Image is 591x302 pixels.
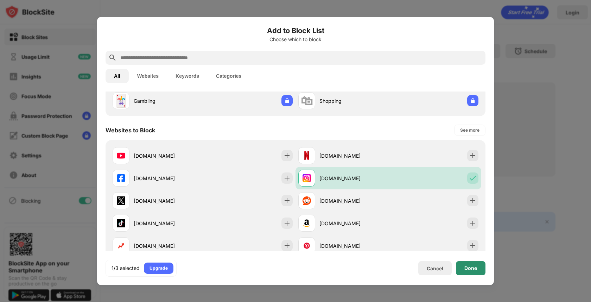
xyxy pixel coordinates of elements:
div: [DOMAIN_NAME] [134,175,203,182]
div: [DOMAIN_NAME] [134,242,203,250]
div: See more [460,127,479,134]
div: 🃏 [114,94,128,108]
div: [DOMAIN_NAME] [319,242,388,250]
img: favicons [303,241,311,250]
div: [DOMAIN_NAME] [319,197,388,205]
h6: Add to Block List [106,25,485,36]
img: favicons [117,151,125,160]
img: favicons [303,174,311,182]
div: [DOMAIN_NAME] [319,152,388,159]
div: Upgrade [150,265,168,272]
button: Websites [129,69,167,83]
div: Done [464,265,477,271]
img: favicons [303,151,311,160]
div: 🛍 [301,94,313,108]
img: favicons [303,219,311,227]
div: Cancel [427,265,443,271]
div: [DOMAIN_NAME] [319,220,388,227]
img: favicons [117,219,125,227]
div: Shopping [319,97,388,105]
button: All [106,69,129,83]
div: Choose which to block [106,37,485,42]
button: Keywords [167,69,208,83]
img: favicons [303,196,311,205]
div: Websites to Block [106,127,155,134]
div: [DOMAIN_NAME] [319,175,388,182]
div: [DOMAIN_NAME] [134,197,203,205]
img: search.svg [108,54,117,62]
div: [DOMAIN_NAME] [134,152,203,159]
div: [DOMAIN_NAME] [134,220,203,227]
div: Gambling [134,97,203,105]
img: favicons [117,174,125,182]
button: Categories [208,69,250,83]
img: favicons [117,241,125,250]
img: favicons [117,196,125,205]
div: 1/3 selected [112,265,140,272]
